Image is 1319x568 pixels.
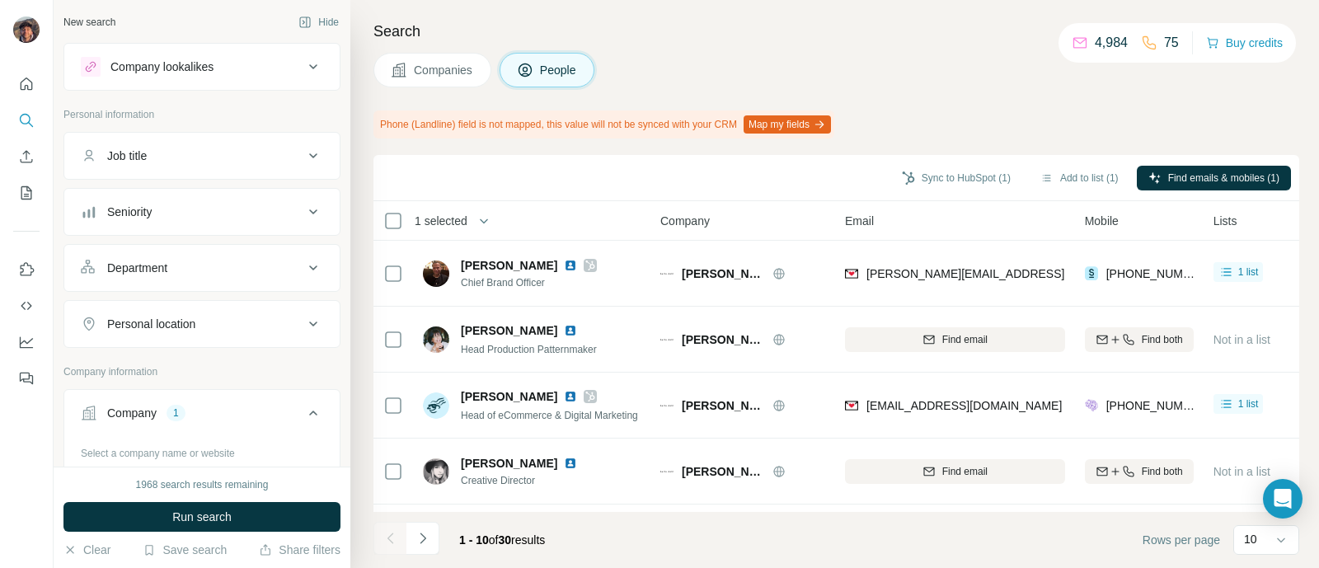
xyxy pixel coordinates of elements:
button: Company1 [64,393,340,439]
button: Dashboard [13,327,40,357]
div: Company lookalikes [110,59,214,75]
span: Email [845,213,874,229]
span: Rows per page [1143,532,1220,548]
img: Logo of Bella Dahl [660,338,674,341]
img: Logo of Bella Dahl [660,272,674,275]
p: 75 [1164,33,1179,53]
button: Hide [287,10,350,35]
span: Lists [1213,213,1237,229]
div: 1968 search results remaining [136,477,269,492]
img: Avatar [423,392,449,419]
h4: Search [373,20,1299,43]
button: Find both [1085,459,1194,484]
img: LinkedIn logo [564,324,577,337]
button: Use Surfe on LinkedIn [13,255,40,284]
span: [PERSON_NAME] [461,322,557,339]
div: New search [63,15,115,30]
button: Find email [845,327,1065,352]
button: Seniority [64,192,340,232]
span: 30 [499,533,512,547]
button: Share filters [259,542,340,558]
img: Avatar [13,16,40,43]
span: 1 list [1238,265,1259,279]
button: Use Surfe API [13,291,40,321]
span: 1 selected [415,213,467,229]
button: Search [13,106,40,135]
span: Not in a list [1213,465,1270,478]
button: Job title [64,136,340,176]
button: Find emails & mobiles (1) [1137,166,1291,190]
span: Find email [942,332,988,347]
span: [PERSON_NAME] [682,397,764,414]
img: Avatar [423,326,449,353]
img: Logo of Bella Dahl [660,404,674,407]
button: Personal location [64,304,340,344]
img: Avatar [423,261,449,287]
span: Find both [1142,332,1183,347]
div: Seniority [107,204,152,220]
span: Head Production Patternmaker [461,344,597,355]
button: Save search [143,542,227,558]
button: My lists [13,178,40,208]
button: Quick start [13,69,40,99]
span: [PERSON_NAME] [682,265,764,282]
span: [PERSON_NAME] [461,455,557,472]
img: Avatar [423,458,449,485]
span: Find email [942,464,988,479]
img: provider findymail logo [845,265,858,282]
span: [PHONE_NUMBER] [1106,399,1210,412]
button: Clear [63,542,110,558]
img: provider findymail logo [845,397,858,414]
button: Enrich CSV [13,142,40,171]
span: [PHONE_NUMBER] [1106,267,1210,280]
div: Personal location [107,316,195,332]
img: LinkedIn logo [564,259,577,272]
div: Department [107,260,167,276]
div: Select a company name or website [81,439,323,461]
div: 1 [167,406,185,420]
span: results [459,533,545,547]
button: Buy credits [1206,31,1283,54]
div: Job title [107,148,147,164]
span: Run search [172,509,232,525]
span: Chief Brand Officer [461,275,597,290]
button: Sync to HubSpot (1) [890,166,1022,190]
span: [PERSON_NAME] [461,388,557,405]
button: Feedback [13,364,40,393]
button: Company lookalikes [64,47,340,87]
span: [EMAIL_ADDRESS][DOMAIN_NAME] [866,399,1062,412]
button: Run search [63,502,340,532]
span: Mobile [1085,213,1119,229]
span: of [489,533,499,547]
span: Find both [1142,464,1183,479]
p: Personal information [63,107,340,122]
div: Company [107,405,157,421]
span: [PERSON_NAME][EMAIL_ADDRESS][DOMAIN_NAME] [866,267,1157,280]
p: Company information [63,364,340,379]
span: Not in a list [1213,333,1270,346]
p: 4,984 [1095,33,1128,53]
button: Map my fields [744,115,831,134]
span: [PERSON_NAME] [682,331,764,348]
img: Logo of Bella Dahl [660,470,674,473]
span: 1 list [1238,397,1259,411]
button: Add to list (1) [1029,166,1130,190]
div: Open Intercom Messenger [1263,479,1303,519]
span: [PERSON_NAME] [682,463,764,480]
img: LinkedIn logo [564,457,577,470]
button: Find email [845,459,1065,484]
button: Navigate to next page [406,522,439,555]
button: Find both [1085,327,1194,352]
img: provider surfe logo [1085,265,1098,282]
button: Department [64,248,340,288]
img: provider people-data-labs logo [1085,397,1098,414]
span: Company [660,213,710,229]
span: Companies [414,62,474,78]
span: Creative Director [461,473,597,488]
p: 10 [1244,531,1257,547]
span: People [540,62,578,78]
span: 1 - 10 [459,533,489,547]
div: Phone (Landline) field is not mapped, this value will not be synced with your CRM [373,110,834,138]
span: Head of eCommerce & Digital Marketing [461,410,638,421]
span: [PERSON_NAME] [461,257,557,274]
